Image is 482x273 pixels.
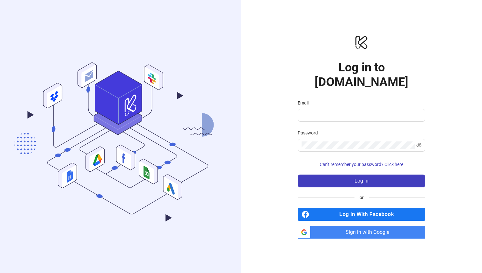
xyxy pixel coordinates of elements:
span: eye-invisible [416,143,421,148]
button: Log in [298,175,425,187]
span: or [354,194,369,201]
span: Can't remember your password? Click here [320,162,403,167]
input: Password [302,141,415,149]
a: Log in With Facebook [298,208,425,221]
label: Email [298,99,313,106]
span: Log in With Facebook [312,208,425,221]
a: Sign in with Google [298,226,425,239]
a: Can't remember your password? Click here [298,162,425,167]
label: Password [298,129,322,136]
input: Email [302,111,420,119]
span: Log in [354,178,369,184]
button: Can't remember your password? Click here [298,159,425,169]
span: Sign in with Google [313,226,425,239]
h1: Log in to [DOMAIN_NAME] [298,60,425,89]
